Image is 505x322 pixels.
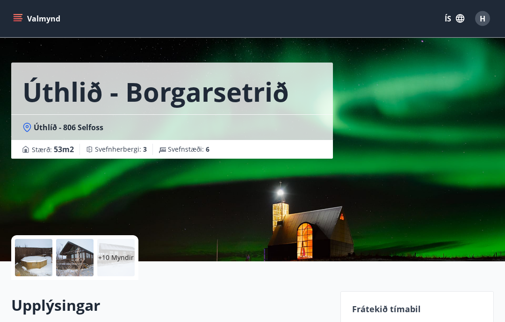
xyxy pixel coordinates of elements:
[95,145,147,154] span: Svefnherbergi :
[143,145,147,154] span: 3
[11,295,329,316] h2: Upplýsingar
[54,145,74,155] span: 53 m2
[206,145,209,154] span: 6
[168,145,209,154] span: Svefnstæði :
[22,74,289,110] h1: Úthlið - Borgarsetrið
[440,10,469,27] button: ÍS
[352,303,482,315] p: Frátekið tímabil
[32,144,74,155] span: Stærð :
[11,10,64,27] button: menu
[98,253,134,263] p: +10 Myndir
[480,14,485,24] span: H
[471,7,494,30] button: H
[34,123,103,133] span: Úthlíð - 806 Selfoss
